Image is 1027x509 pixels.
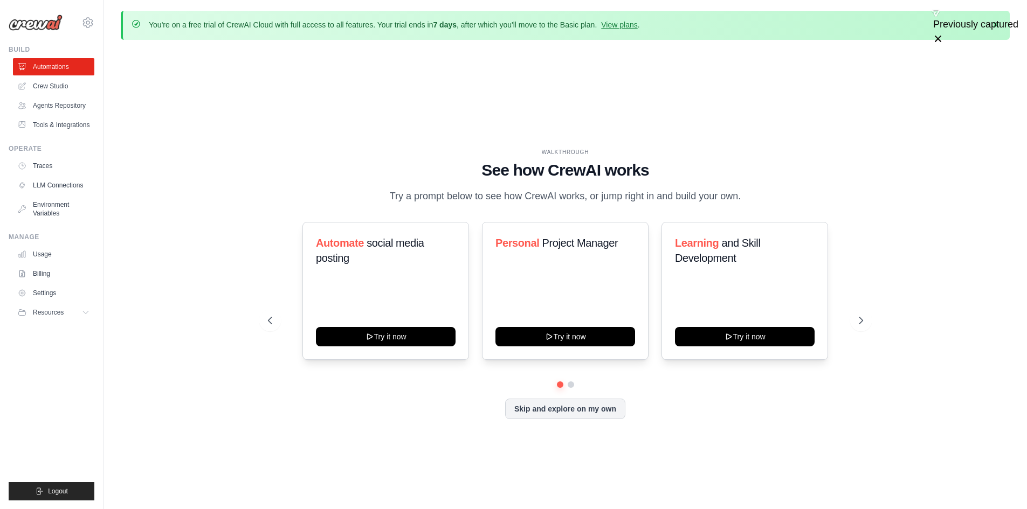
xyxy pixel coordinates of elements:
span: social media posting [316,237,424,264]
button: Try it now [316,327,456,346]
span: Personal [495,237,539,249]
button: Logout [9,482,94,500]
div: Build [9,45,94,54]
a: Agents Repository [13,97,94,114]
a: Tools & Integrations [13,116,94,134]
h1: See how CrewAI works [268,161,863,180]
a: LLM Connections [13,177,94,194]
strong: 7 days [433,20,457,29]
a: Traces [13,157,94,175]
iframe: Chat Widget [973,457,1027,509]
div: Operate [9,144,94,153]
p: You're on a free trial of CrewAI Cloud with full access to all features. Your trial ends in , aft... [149,19,640,30]
div: WALKTHROUGH [268,148,863,156]
span: Resources [33,308,64,317]
span: Learning [675,237,719,249]
a: View plans [601,20,637,29]
a: Billing [13,265,94,282]
a: Crew Studio [13,78,94,95]
a: Environment Variables [13,196,94,222]
img: Logo [9,15,63,31]
span: and Skill Development [675,237,760,264]
a: Settings [13,284,94,302]
button: Try it now [495,327,635,346]
span: Project Manager [542,237,618,249]
button: Resources [13,304,94,321]
button: Skip and explore on my own [505,399,625,419]
span: Logout [48,487,68,496]
div: Manage [9,233,94,241]
a: Automations [13,58,94,75]
a: Usage [13,246,94,263]
p: Try a prompt below to see how CrewAI works, or jump right in and build your own. [384,189,747,204]
span: Automate [316,237,364,249]
button: Try it now [675,327,815,346]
